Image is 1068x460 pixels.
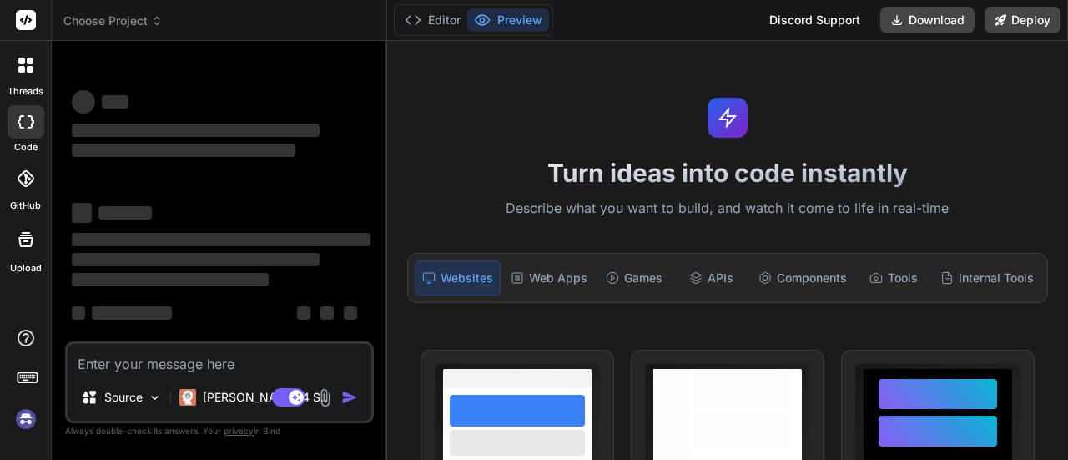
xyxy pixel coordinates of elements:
span: ‌ [320,306,334,320]
span: ‌ [72,124,320,137]
div: Games [597,260,671,296]
span: Choose Project [63,13,163,29]
img: icon [341,389,358,406]
span: ‌ [72,273,269,286]
span: ‌ [72,306,85,320]
span: ‌ [72,144,295,157]
span: ‌ [72,233,370,246]
span: ‌ [72,90,95,114]
p: Describe what you want to build, and watch it come to life in real-time [397,198,1058,220]
div: Internal Tools [934,260,1040,296]
div: APIs [674,260,748,296]
span: ‌ [72,253,320,266]
span: ‌ [297,306,310,320]
span: ‌ [72,203,92,223]
p: Source [104,389,143,406]
label: Upload [10,261,42,275]
span: ‌ [92,306,172,320]
div: Components [752,260,854,296]
span: ‌ [98,206,152,220]
button: Download [880,7,975,33]
button: Preview [467,8,549,32]
button: Editor [398,8,467,32]
label: code [14,140,38,154]
span: privacy [224,426,254,436]
img: signin [12,405,40,433]
p: [PERSON_NAME] 4 S.. [203,389,327,406]
div: Discord Support [759,7,870,33]
img: attachment [315,388,335,407]
div: Websites [415,260,501,296]
div: Tools [857,260,930,296]
img: Claude 4 Sonnet [179,389,196,406]
label: threads [8,84,43,99]
p: Always double-check its answers. Your in Bind [65,423,374,439]
div: Web Apps [504,260,594,296]
label: GitHub [10,199,41,213]
span: ‌ [102,95,128,109]
button: Deploy [985,7,1060,33]
img: Pick Models [148,391,162,405]
span: ‌ [344,306,357,320]
h1: Turn ideas into code instantly [397,158,1058,188]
